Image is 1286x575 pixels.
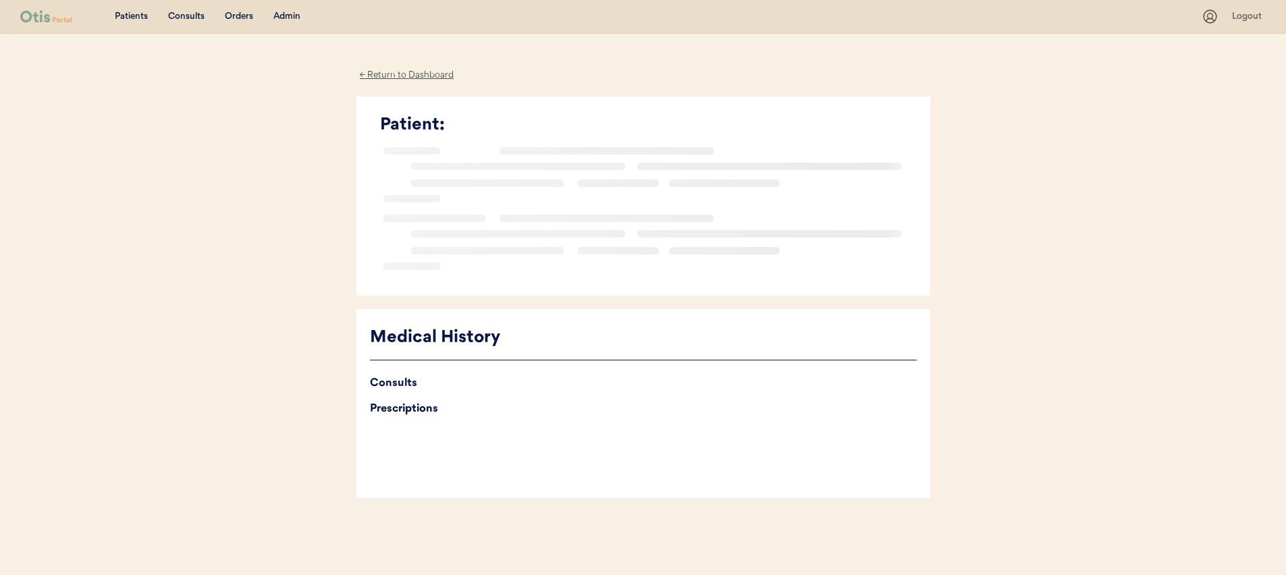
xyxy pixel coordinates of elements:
[115,10,148,24] div: Patients
[168,10,205,24] div: Consults
[1232,10,1266,24] div: Logout
[273,10,300,24] div: Admin
[370,325,917,351] div: Medical History
[370,400,917,418] div: Prescriptions
[225,10,253,24] div: Orders
[356,67,458,83] div: ← Return to Dashboard
[380,113,917,138] div: Patient:
[370,374,917,393] div: Consults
